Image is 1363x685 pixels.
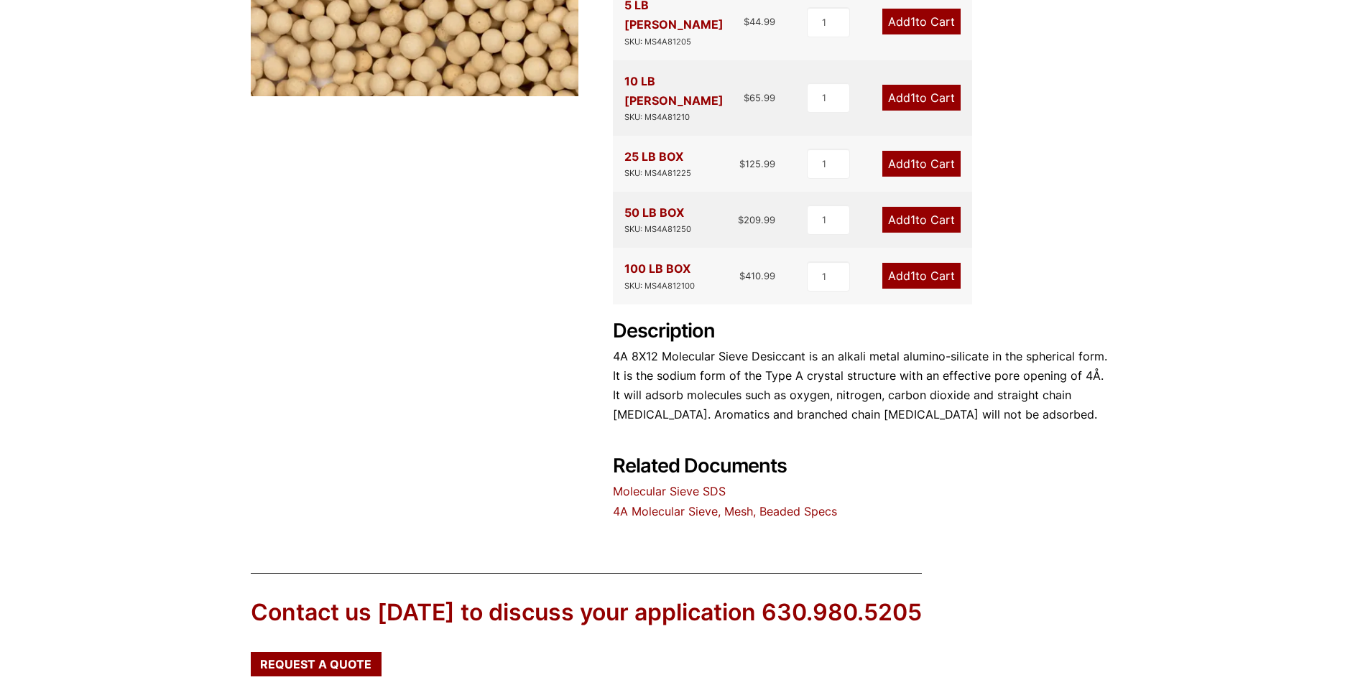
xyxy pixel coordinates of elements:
[613,504,837,518] a: 4A Molecular Sieve, Mesh, Beaded Specs
[624,223,691,236] div: SKU: MS4A81250
[910,157,915,171] span: 1
[624,279,695,293] div: SKU: MS4A812100
[882,85,961,111] a: Add1to Cart
[739,270,775,281] bdi: 410.99
[624,35,744,49] div: SKU: MS4A81205
[882,151,961,177] a: Add1to Cart
[624,72,744,124] div: 10 LB [PERSON_NAME]
[882,263,961,289] a: Add1to Cart
[882,207,961,233] a: Add1to Cart
[910,14,915,29] span: 1
[739,270,745,281] span: $
[738,214,775,225] bdi: 209.99
[882,9,961,34] a: Add1to Cart
[260,658,371,670] span: Request a Quote
[613,347,1113,425] p: 4A 8X12 Molecular Sieve Desiccant is an alkali metal alumino-silicate in the spherical form. It i...
[910,90,915,105] span: 1
[744,16,775,27] bdi: 44.99
[624,111,744,124] div: SKU: MS4A81210
[744,16,749,27] span: $
[744,92,775,103] bdi: 65.99
[744,92,749,103] span: $
[251,597,922,629] div: Contact us [DATE] to discuss your application 630.980.5205
[251,652,382,676] a: Request a Quote
[739,158,745,169] span: $
[613,320,1113,343] h2: Description
[624,167,691,180] div: SKU: MS4A81225
[624,147,691,180] div: 25 LB BOX
[624,259,695,292] div: 100 LB BOX
[739,158,775,169] bdi: 125.99
[910,213,915,227] span: 1
[624,203,691,236] div: 50 LB BOX
[613,484,726,498] a: Molecular Sieve SDS
[910,269,915,283] span: 1
[738,214,744,225] span: $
